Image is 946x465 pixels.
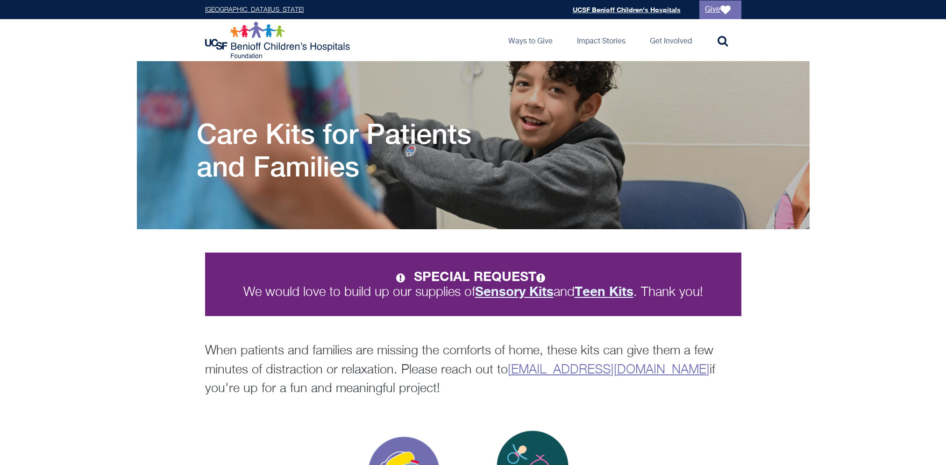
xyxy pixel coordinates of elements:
a: Teen Kits [575,286,633,299]
strong: SPECIAL REQUEST [414,268,550,284]
a: Ways to Give [501,19,560,61]
strong: Sensory Kits [475,283,554,299]
a: Give [699,0,741,19]
p: We would love to build up our supplies of and . Thank you! [222,269,725,299]
p: When patients and families are missing the comforts of home, these kits can give them a few minut... [205,342,741,399]
a: Get Involved [642,19,699,61]
h1: Care Kits for Patients and Families [197,117,514,183]
a: [GEOGRAPHIC_DATA][US_STATE] [205,7,304,13]
img: Logo for UCSF Benioff Children's Hospitals Foundation [205,21,352,59]
a: [EMAIL_ADDRESS][DOMAIN_NAME] [508,364,710,376]
a: Sensory Kits [475,286,554,299]
a: UCSF Benioff Children's Hospitals [573,6,681,14]
a: Impact Stories [569,19,633,61]
strong: Teen Kits [575,283,633,299]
